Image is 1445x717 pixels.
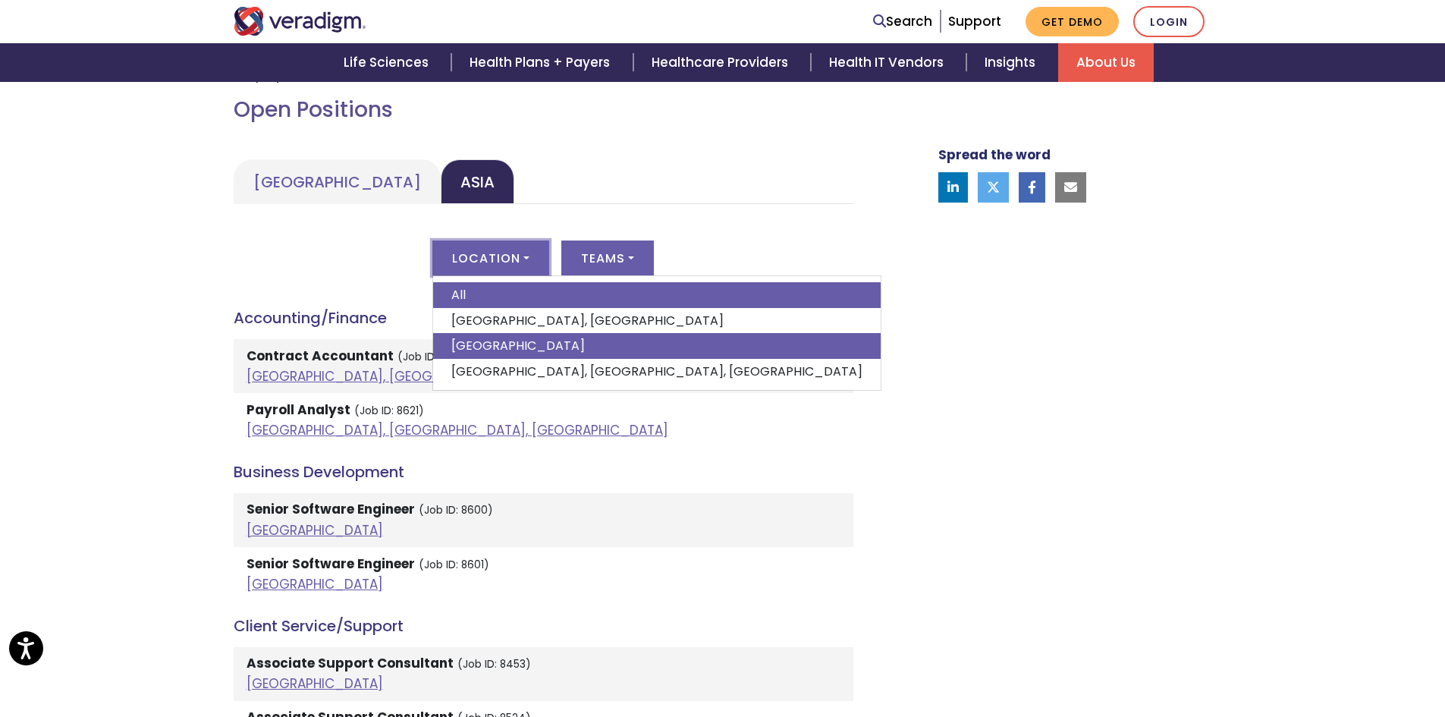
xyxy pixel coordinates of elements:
a: [GEOGRAPHIC_DATA], [GEOGRAPHIC_DATA] [433,308,881,334]
strong: Senior Software Engineer [247,555,415,573]
a: [GEOGRAPHIC_DATA] [433,333,881,359]
a: [GEOGRAPHIC_DATA] [247,675,383,693]
a: Get Demo [1026,7,1119,36]
img: Veradigm logo [234,7,366,36]
a: Health Plans + Payers [451,43,633,82]
a: All [433,282,881,308]
a: [GEOGRAPHIC_DATA], [GEOGRAPHIC_DATA], [GEOGRAPHIC_DATA] [247,367,668,385]
a: Asia [441,159,514,204]
h4: Accounting/Finance [234,309,853,327]
button: Teams [561,241,654,275]
strong: Spread the word [938,146,1051,164]
button: Location [432,241,549,275]
small: (Job ID: 8829) [397,350,470,364]
h2: Open Positions [234,97,853,123]
small: (Job ID: 8600) [419,503,493,517]
small: (Job ID: 8621) [354,404,424,418]
h4: Business Development [234,463,853,481]
a: About Us [1058,43,1154,82]
h4: Client Service/Support [234,617,853,635]
a: [GEOGRAPHIC_DATA], [GEOGRAPHIC_DATA], [GEOGRAPHIC_DATA] [433,359,881,385]
a: Insights [966,43,1058,82]
strong: Contract Accountant [247,347,394,365]
small: (Job ID: 8453) [457,657,531,671]
small: (Job ID: 8601) [419,558,489,572]
a: Login [1133,6,1205,37]
a: Health IT Vendors [811,43,966,82]
a: [GEOGRAPHIC_DATA] [247,521,383,539]
a: Support [948,12,1001,30]
a: Search [873,11,932,32]
a: [GEOGRAPHIC_DATA], [GEOGRAPHIC_DATA], [GEOGRAPHIC_DATA] [247,421,668,439]
a: Healthcare Providers [633,43,811,82]
strong: Associate Support Consultant [247,654,454,672]
a: [GEOGRAPHIC_DATA] [247,575,383,593]
a: Life Sciences [325,43,451,82]
a: [GEOGRAPHIC_DATA] [234,159,441,204]
strong: Senior Software Engineer [247,500,415,518]
strong: Payroll Analyst [247,401,350,419]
